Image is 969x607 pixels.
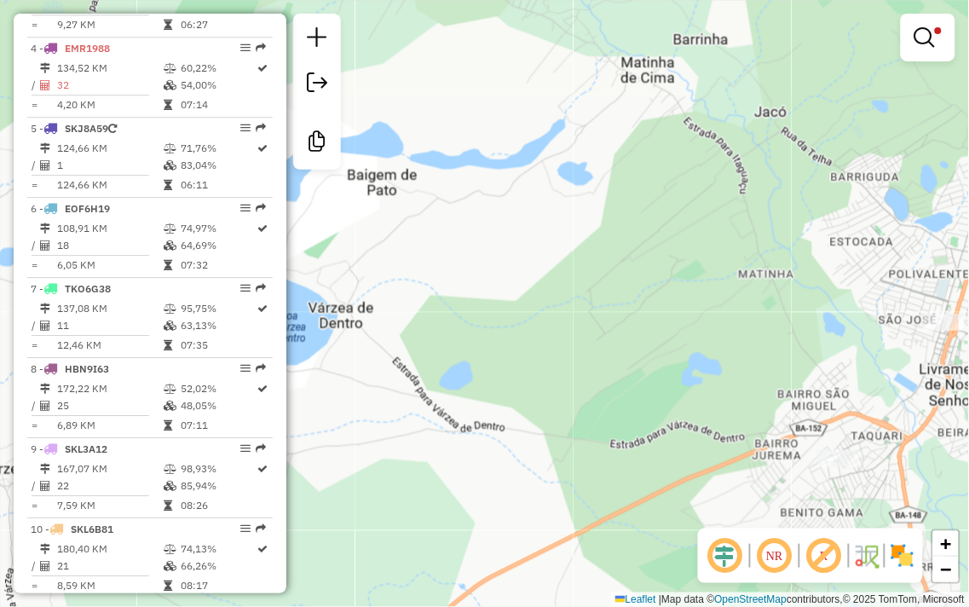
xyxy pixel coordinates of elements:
[31,497,39,514] td: =
[715,593,787,605] a: OpenStreetMap
[258,544,268,554] i: Rota otimizada
[65,282,111,295] span: TKO6G38
[40,464,50,474] i: Distância Total
[56,460,163,477] td: 167,07 KM
[180,220,257,237] td: 74,97%
[180,176,257,194] td: 06:11
[31,558,39,575] td: /
[56,16,163,33] td: 9,27 KM
[31,257,39,274] td: =
[256,523,266,534] em: Rota exportada
[180,60,257,77] td: 60,22%
[56,60,163,77] td: 134,52 KM
[164,100,172,110] i: Tempo total em rota
[180,16,257,33] td: 06:27
[300,124,334,163] a: Criar modelo
[31,442,107,455] span: 9 -
[853,542,880,569] img: Fluxo de ruas
[31,122,117,135] span: 5 -
[240,283,251,293] em: Opções
[754,535,795,576] span: Ocultar NR
[56,337,163,354] td: 12,46 KM
[256,123,266,133] em: Rota exportada
[164,223,176,234] i: % de utilização do peso
[56,417,163,434] td: 6,89 KM
[180,257,257,274] td: 07:32
[180,497,257,514] td: 08:26
[31,577,39,594] td: =
[164,420,172,431] i: Tempo total em rota
[164,401,176,411] i: % de utilização da cubagem
[164,581,172,591] i: Tempo total em rota
[180,477,257,494] td: 85,94%
[56,477,163,494] td: 22
[258,464,268,474] i: Rota otimizada
[31,477,39,494] td: /
[31,16,39,33] td: =
[31,157,39,174] td: /
[933,531,959,557] a: Zoom in
[40,303,50,314] i: Distância Total
[56,96,163,113] td: 4,20 KM
[659,593,661,605] span: |
[240,43,251,53] em: Opções
[56,317,163,334] td: 11
[40,561,50,571] i: Total de Atividades
[164,180,172,190] i: Tempo total em rota
[56,380,163,397] td: 172,22 KM
[40,321,50,331] i: Total de Atividades
[180,397,257,414] td: 48,05%
[804,535,845,576] span: Exibir rótulo
[40,544,50,554] i: Distância Total
[56,541,163,558] td: 180,40 KM
[180,96,257,113] td: 07:14
[164,160,176,171] i: % de utilização da cubagem
[31,77,39,94] td: /
[164,260,172,270] i: Tempo total em rota
[40,143,50,153] i: Distância Total
[31,362,109,375] span: 8 -
[56,558,163,575] td: 21
[164,464,176,474] i: % de utilização do peso
[258,303,268,314] i: Rota otimizada
[56,497,163,514] td: 7,59 KM
[56,140,163,157] td: 124,66 KM
[180,558,257,575] td: 66,26%
[180,577,257,594] td: 08:17
[300,66,334,104] a: Exportar sessão
[56,77,163,94] td: 32
[705,535,746,576] span: Ocultar deslocamento
[40,160,50,171] i: Total de Atividades
[258,384,268,394] i: Rota otimizada
[180,460,257,477] td: 98,93%
[31,237,39,254] td: /
[71,523,113,535] span: SKL6B81
[258,63,268,73] i: Rota otimizada
[180,300,257,317] td: 95,75%
[256,43,266,53] em: Rota exportada
[908,20,949,55] a: Exibir filtros
[164,544,176,554] i: % de utilização do peso
[611,593,969,607] div: Map data © contributors,© 2025 TomTom, Microsoft
[31,397,39,414] td: /
[164,500,172,511] i: Tempo total em rota
[935,27,942,34] span: Filtro Ativo
[258,143,268,153] i: Rota otimizada
[56,577,163,594] td: 8,59 KM
[256,203,266,213] em: Rota exportada
[300,20,334,59] a: Nova sessão e pesquisa
[164,303,176,314] i: % de utilização do peso
[240,363,251,373] em: Opções
[240,123,251,133] em: Opções
[40,240,50,251] i: Total de Atividades
[31,96,39,113] td: =
[164,240,176,251] i: % de utilização da cubagem
[31,337,39,354] td: =
[180,417,257,434] td: 07:11
[941,558,952,580] span: −
[40,481,50,491] i: Total de Atividades
[240,203,251,213] em: Opções
[180,337,257,354] td: 07:35
[180,237,257,254] td: 64,69%
[56,397,163,414] td: 25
